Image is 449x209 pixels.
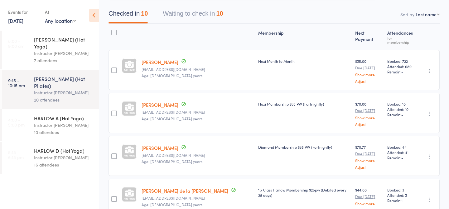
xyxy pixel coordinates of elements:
[355,202,382,206] a: Show more
[387,187,414,192] span: Booked: 3
[142,67,253,72] small: ailsa.cairns1@gmail.com
[355,152,382,156] small: Due [DATE]
[142,159,202,164] span: Age: [DEMOGRAPHIC_DATA] years
[142,116,202,121] span: Age: [DEMOGRAPHIC_DATA] years
[34,36,94,50] div: [PERSON_NAME] (Hot Yoga)
[34,50,94,57] div: Instructor [PERSON_NAME]
[387,144,414,150] span: Booked: 44
[355,122,382,126] a: Adjust
[355,165,382,169] a: Adjust
[355,108,382,113] small: Due [DATE]
[8,17,23,24] a: [DATE]
[355,158,382,162] a: Show more
[387,155,414,160] span: Remain:
[34,154,94,161] div: Instructor [PERSON_NAME]
[141,10,148,17] div: 10
[216,10,223,17] div: 10
[355,58,382,83] div: $35.00
[8,7,39,17] div: Events for
[387,192,414,198] span: Attended: 3
[400,11,414,17] label: Sort by
[258,101,350,107] div: Flexi Membership $35 PW (Fortnightly)
[387,36,414,44] div: for membership
[387,198,414,203] span: Remain:
[258,144,350,150] div: Diamond Membership $35 PW (Fortnightly)
[34,57,94,64] div: 7 attendees
[387,64,414,69] span: Attended: 689
[142,145,178,151] a: [PERSON_NAME]
[355,144,382,169] div: $70.77
[2,70,99,109] a: 9:15 -10:15 am[PERSON_NAME] (Hot Pilates)Instructor [PERSON_NAME]20 attendees
[355,79,382,83] a: Adjust
[34,75,94,89] div: [PERSON_NAME] (Hot Pilates)
[355,194,382,199] small: Due [DATE]
[34,89,94,96] div: Instructor [PERSON_NAME]
[142,153,253,157] small: sinead.duffin2@gmail.com
[163,7,223,23] button: Waiting to check in10
[142,196,253,200] small: maripazgarcia10@gmail.com
[142,102,178,108] a: [PERSON_NAME]
[34,115,94,122] div: HARLOW A (Hot Yoga)
[2,31,99,69] a: 8:00 -9:00 am[PERSON_NAME] (Hot Yoga)Instructor [PERSON_NAME]7 attendees
[34,129,94,136] div: 10 attendees
[109,7,148,23] button: Checked in10
[142,59,178,65] a: [PERSON_NAME]
[387,112,414,117] span: Remain:
[401,112,403,117] span: -
[387,69,414,74] span: Remain:
[34,122,94,129] div: Instructor [PERSON_NAME]
[34,147,94,154] div: HARLOW D (Hot Yoga)
[258,58,350,64] div: Flexi Month to Month
[142,110,253,114] small: talithapix@gmail.com
[355,101,382,126] div: $70.00
[258,187,350,198] div: 1 x Class Harlow Membership $25pw (Debited every 28 days)
[355,116,382,120] a: Show more
[8,38,24,48] time: 8:00 - 9:00 am
[387,150,414,155] span: Attended: 41
[45,17,76,24] div: Any location
[385,27,417,47] div: Atten­dances
[8,117,25,127] time: 4:00 - 5:00 pm
[8,78,25,88] time: 9:15 - 10:15 am
[355,72,382,77] a: Show more
[256,27,353,47] div: Membership
[2,109,99,141] a: 4:00 -5:00 pmHARLOW A (Hot Yoga)Instructor [PERSON_NAME]10 attendees
[2,142,99,174] a: 5:15 -6:15 pmHARLOW D (Hot Yoga)Instructor [PERSON_NAME]16 attendees
[353,27,384,47] div: Next Payment
[401,155,403,160] span: -
[401,69,403,74] span: -
[142,73,202,78] span: Age: [DEMOGRAPHIC_DATA] years
[142,202,202,207] span: Age: [DEMOGRAPHIC_DATA] years
[387,101,414,107] span: Booked: 10
[387,58,414,64] span: Booked: 722
[34,161,94,168] div: 16 attendees
[355,66,382,70] small: Due [DATE]
[387,107,414,112] span: Attended: 10
[416,11,437,17] div: Last name
[8,150,24,160] time: 5:15 - 6:15 pm
[45,7,76,17] div: At
[34,96,94,103] div: 20 attendees
[401,198,403,203] span: 1
[142,187,228,194] a: [PERSON_NAME] de la [PERSON_NAME]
